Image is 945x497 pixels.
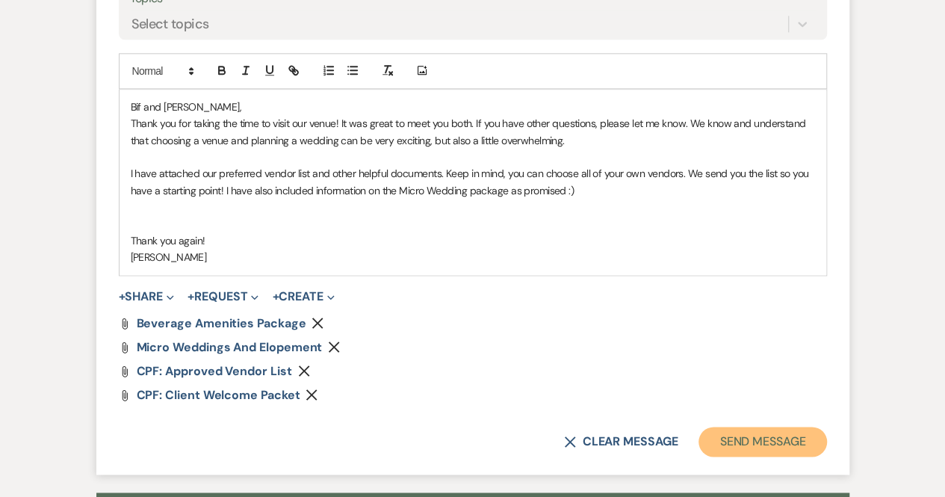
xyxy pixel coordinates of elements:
[137,387,300,403] span: CPF: Client Welcome Packet
[131,165,815,199] p: I have attached our preferred vendor list and other helpful documents. Keep in mind, you can choo...
[188,291,258,303] button: Request
[188,291,194,303] span: +
[119,291,175,303] button: Share
[137,318,306,330] a: Beverage Amenities Package
[564,436,678,448] button: Clear message
[137,363,292,379] span: CPF: Approved Vendor List
[137,342,323,354] a: Micro Weddings and Elopement
[119,291,126,303] span: +
[131,249,815,265] p: [PERSON_NAME]
[137,389,300,401] a: CPF: Client Welcome Packet
[137,365,292,377] a: CPF: Approved Vendor List
[137,315,306,331] span: Beverage Amenities Package
[131,99,815,115] p: Bif and [PERSON_NAME],
[272,291,334,303] button: Create
[137,339,323,355] span: Micro Weddings and Elopement
[131,115,815,149] p: Thank you for taking the time to visit our venue! It was great to meet you both. If you have othe...
[131,232,815,249] p: Thank you again!
[131,13,209,34] div: Select topics
[698,427,826,457] button: Send Message
[272,291,279,303] span: +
